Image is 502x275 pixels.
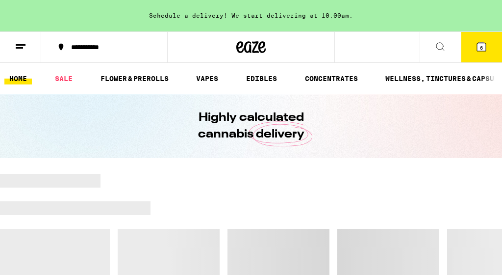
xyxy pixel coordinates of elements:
span: 6 [480,45,483,51]
h1: Highly calculated cannabis delivery [170,110,332,143]
a: SALE [50,73,77,84]
button: 6 [461,32,502,62]
a: EDIBLES [241,73,282,84]
a: HOME [4,73,32,84]
a: FLOWER & PREROLLS [96,73,174,84]
a: CONCENTRATES [300,73,363,84]
a: VAPES [191,73,223,84]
